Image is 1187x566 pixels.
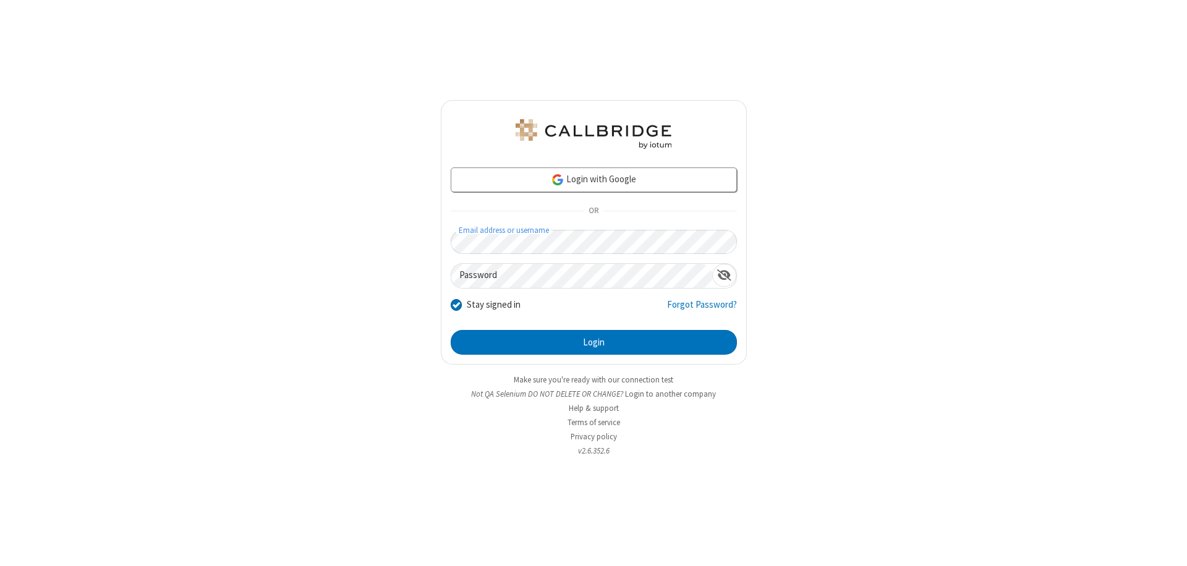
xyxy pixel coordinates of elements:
a: Forgot Password? [667,298,737,321]
a: Login with Google [451,167,737,192]
label: Stay signed in [467,298,521,312]
a: Help & support [569,403,619,413]
a: Privacy policy [571,431,617,442]
input: Email address or username [451,230,737,254]
div: Show password [712,264,736,287]
li: Not QA Selenium DO NOT DELETE OR CHANGE? [441,388,747,400]
input: Password [451,264,712,288]
img: google-icon.png [551,173,564,187]
span: OR [584,203,603,220]
a: Make sure you're ready with our connection test [514,374,673,385]
button: Login to another company [625,388,716,400]
button: Login [451,330,737,355]
li: v2.6.352.6 [441,445,747,457]
img: QA Selenium DO NOT DELETE OR CHANGE [513,119,674,149]
a: Terms of service [568,417,620,428]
